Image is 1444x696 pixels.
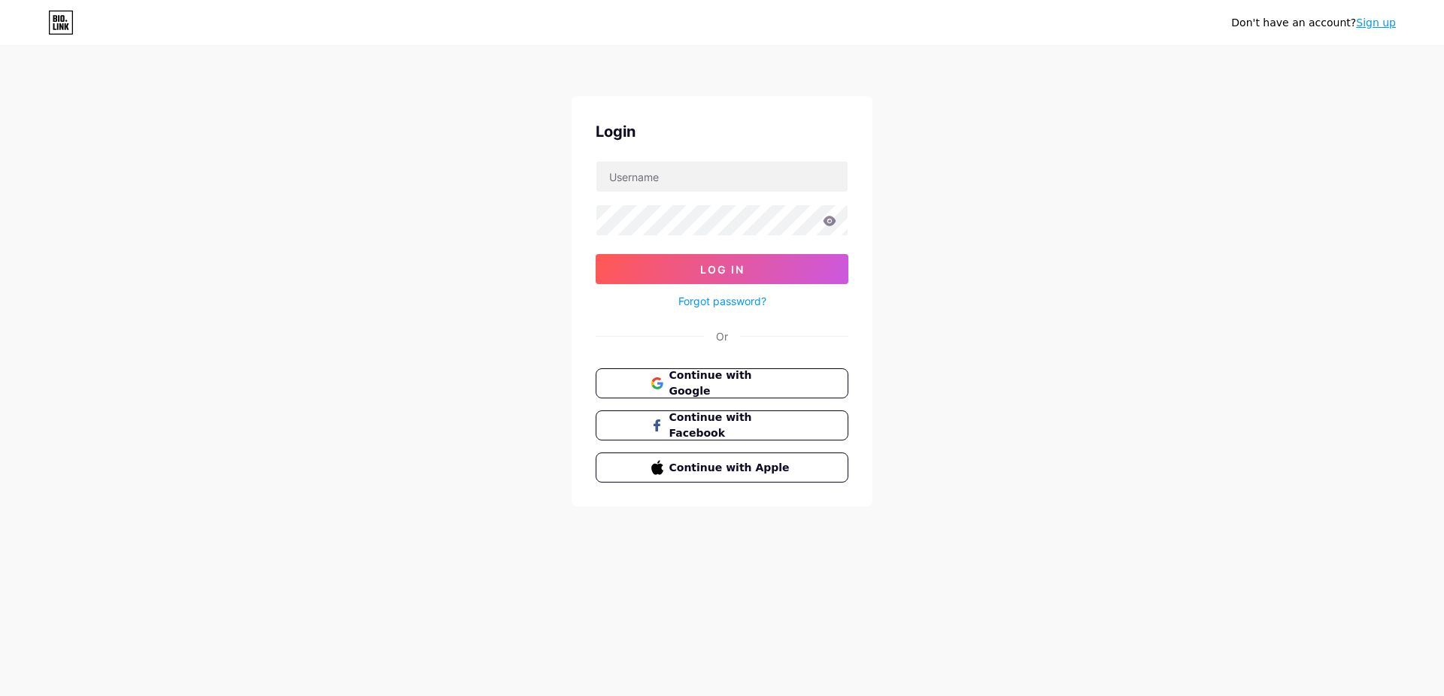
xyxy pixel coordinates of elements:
[669,460,793,476] span: Continue with Apple
[1356,17,1396,29] a: Sign up
[700,263,745,276] span: Log In
[669,410,793,441] span: Continue with Facebook
[596,410,848,440] button: Continue with Facebook
[596,162,848,192] input: Username
[596,254,848,284] button: Log In
[596,368,848,398] button: Continue with Google
[596,120,848,143] div: Login
[596,452,848,483] button: Continue with Apple
[716,328,728,344] div: Or
[678,293,766,309] a: Forgot password?
[669,368,793,399] span: Continue with Google
[1231,15,1396,31] div: Don't have an account?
